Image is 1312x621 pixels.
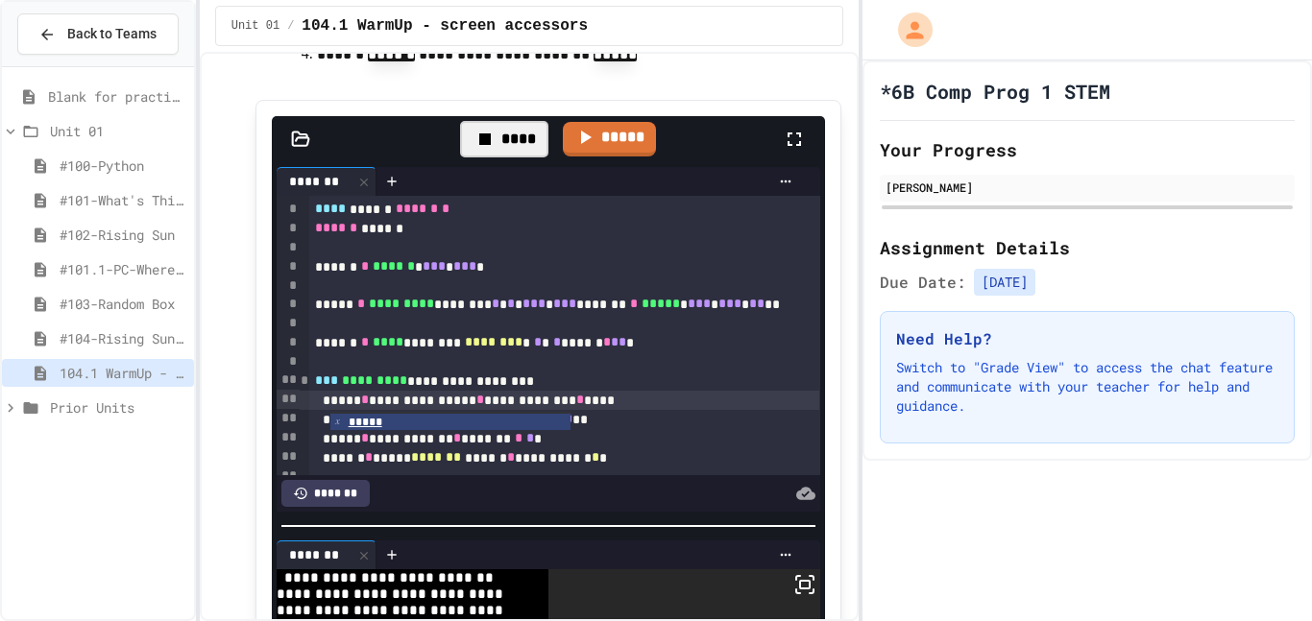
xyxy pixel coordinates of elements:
[60,155,186,176] span: #100-Python
[896,358,1279,416] p: Switch to "Grade View" to access the chat feature and communicate with your teacher for help and ...
[17,13,179,55] button: Back to Teams
[48,86,186,107] span: Blank for practice
[50,397,186,418] span: Prior Units
[60,363,186,383] span: 104.1 WarmUp - screen accessors
[878,8,937,52] div: My Account
[896,327,1279,350] h3: Need Help?
[974,269,1035,296] span: [DATE]
[309,196,820,604] div: To enrich screen reader interactions, please activate Accessibility in Grammarly extension settings
[231,18,279,34] span: Unit 01
[880,136,1296,163] h2: Your Progress
[880,234,1296,261] h2: Assignment Details
[302,14,588,37] span: 104.1 WarmUp - screen accessors
[60,225,186,245] span: #102-Rising Sun
[67,24,157,44] span: Back to Teams
[60,328,186,348] span: #104-Rising Sun Plus
[287,18,294,34] span: /
[60,190,186,210] span: #101-What's This ??
[880,78,1110,105] h1: *6B Comp Prog 1 STEM
[886,179,1290,196] div: [PERSON_NAME]
[50,121,186,141] span: Unit 01
[330,412,571,430] ul: Completions
[60,294,186,314] span: #103-Random Box
[60,259,186,279] span: #101.1-PC-Where am I?
[880,271,966,294] span: Due Date:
